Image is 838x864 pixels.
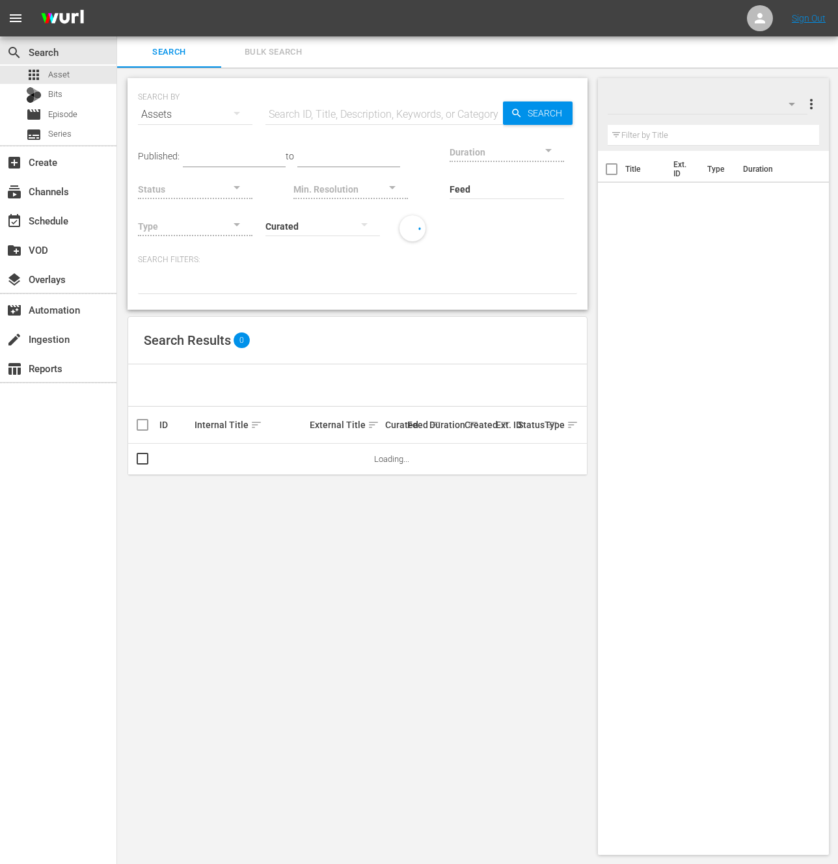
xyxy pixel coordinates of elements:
span: sort [368,419,379,431]
span: Loading... [374,454,409,464]
span: Overlays [7,272,22,288]
div: Internal Title [195,417,306,433]
span: Asset [48,68,70,81]
span: Series [48,128,72,141]
div: Ext. ID [496,420,514,430]
span: Create [7,155,22,170]
div: Created [465,417,492,433]
span: menu [8,10,23,26]
div: Assets [138,96,252,133]
span: Asset [26,67,42,83]
span: Ingestion [7,332,22,347]
div: Bits [26,87,42,103]
span: Reports [7,361,22,377]
span: Series [26,127,42,142]
span: 0 [234,332,250,348]
span: Published: [138,151,180,161]
span: Automation [7,303,22,318]
span: Bulk Search [229,45,318,60]
span: to [286,151,294,161]
th: Duration [735,151,813,187]
div: External Title [310,417,381,433]
span: Search Results [144,332,231,348]
p: Search Filters: [138,254,577,265]
span: Search [7,45,22,61]
span: Episode [26,107,42,122]
img: ans4CAIJ8jUAAAAAAAAAAAAAAAAAAAAAAAAgQb4GAAAAAAAAAAAAAAAAAAAAAAAAJMjXAAAAAAAAAAAAAAAAAAAAAAAAgAT5G... [31,3,94,34]
button: more_vert [804,88,819,120]
span: Episode [48,108,77,121]
span: Schedule [7,213,22,229]
div: ID [159,420,191,430]
span: Search [125,45,213,60]
span: more_vert [804,96,819,112]
span: sort [250,419,262,431]
span: Search [522,101,573,125]
div: Status [518,417,541,433]
span: Channels [7,184,22,200]
span: VOD [7,243,22,258]
a: Sign Out [792,13,826,23]
button: Search [503,101,573,125]
div: Curated [385,420,403,430]
th: Type [699,151,735,187]
div: Duration [429,417,461,433]
th: Ext. ID [666,151,699,187]
div: Type [545,417,558,433]
span: Bits [48,88,62,101]
th: Title [625,151,666,187]
div: Feed [407,417,426,433]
